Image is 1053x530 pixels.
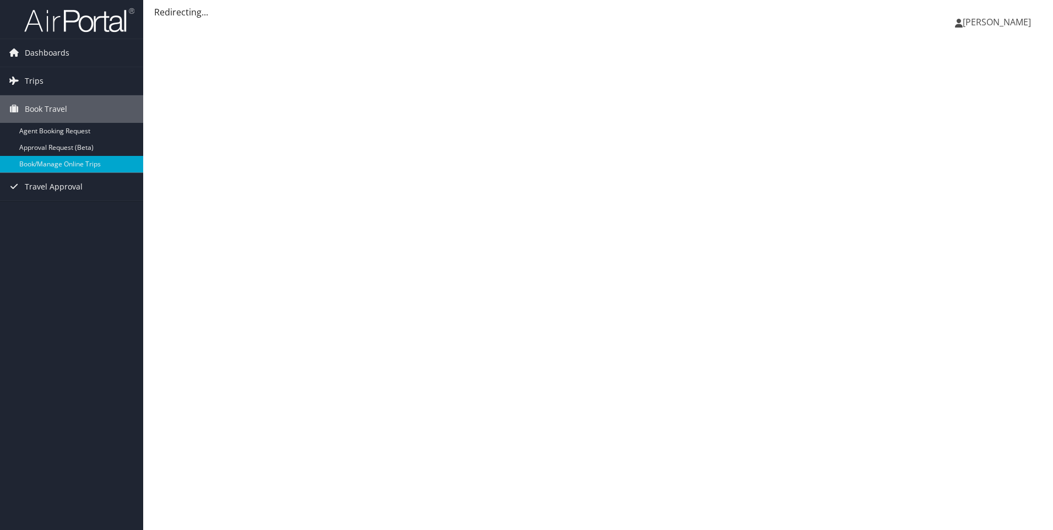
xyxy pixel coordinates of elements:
[24,7,134,33] img: airportal-logo.png
[25,173,83,201] span: Travel Approval
[25,67,44,95] span: Trips
[154,6,1042,19] div: Redirecting...
[963,16,1031,28] span: [PERSON_NAME]
[25,95,67,123] span: Book Travel
[955,6,1042,39] a: [PERSON_NAME]
[25,39,69,67] span: Dashboards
